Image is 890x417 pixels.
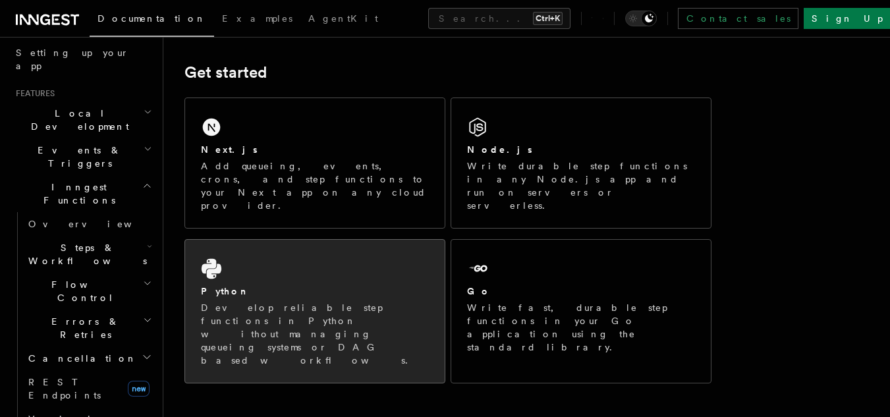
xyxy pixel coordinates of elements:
[201,285,250,298] h2: Python
[23,273,155,310] button: Flow Control
[23,352,137,365] span: Cancellation
[11,138,155,175] button: Events & Triggers
[428,8,570,29] button: Search...Ctrl+K
[23,241,147,267] span: Steps & Workflows
[451,239,711,383] a: GoWrite fast, durable step functions in your Go application using the standard library.
[90,4,214,37] a: Documentation
[201,159,429,212] p: Add queueing, events, crons, and step functions to your Next app on any cloud provider.
[11,181,142,207] span: Inngest Functions
[28,377,101,401] span: REST Endpoints
[467,159,695,212] p: Write durable step functions in any Node.js app and run on servers or serverless.
[23,310,155,347] button: Errors & Retries
[184,239,445,383] a: PythonDevelop reliable step functions in Python without managing queueing systems or DAG based wo...
[11,107,144,133] span: Local Development
[184,97,445,229] a: Next.jsAdd queueing, events, crons, and step functions to your Next app on any cloud provider.
[23,315,143,341] span: Errors & Retries
[467,285,491,298] h2: Go
[201,301,429,367] p: Develop reliable step functions in Python without managing queueing systems or DAG based workflows.
[28,219,164,229] span: Overview
[300,4,386,36] a: AgentKit
[222,13,292,24] span: Examples
[11,175,155,212] button: Inngest Functions
[11,41,155,78] a: Setting up your app
[23,212,155,236] a: Overview
[97,13,206,24] span: Documentation
[23,236,155,273] button: Steps & Workflows
[201,143,258,156] h2: Next.js
[23,370,155,407] a: REST Endpointsnew
[533,12,563,25] kbd: Ctrl+K
[625,11,657,26] button: Toggle dark mode
[184,63,267,82] a: Get started
[678,8,798,29] a: Contact sales
[11,101,155,138] button: Local Development
[16,47,129,71] span: Setting up your app
[214,4,300,36] a: Examples
[451,97,711,229] a: Node.jsWrite durable step functions in any Node.js app and run on servers or serverless.
[11,88,55,99] span: Features
[467,301,695,354] p: Write fast, durable step functions in your Go application using the standard library.
[11,144,144,170] span: Events & Triggers
[467,143,532,156] h2: Node.js
[128,381,150,397] span: new
[23,278,143,304] span: Flow Control
[308,13,378,24] span: AgentKit
[23,347,155,370] button: Cancellation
